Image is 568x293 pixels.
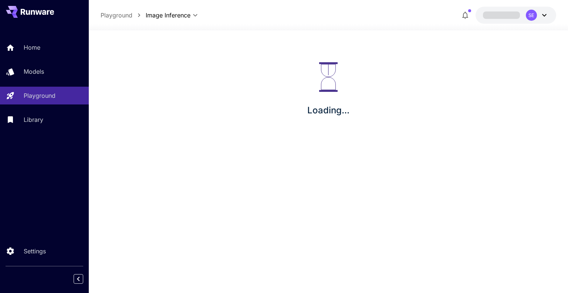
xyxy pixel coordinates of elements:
p: Home [24,43,40,52]
p: Loading... [307,104,349,117]
span: Image Inference [146,11,190,20]
a: Playground [101,11,132,20]
p: Settings [24,247,46,256]
button: Collapse sidebar [74,274,83,284]
button: SE [476,7,556,24]
nav: breadcrumb [101,11,146,20]
p: Playground [24,91,55,100]
div: Collapse sidebar [79,272,89,286]
p: Models [24,67,44,76]
p: Library [24,115,43,124]
div: SE [526,10,537,21]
